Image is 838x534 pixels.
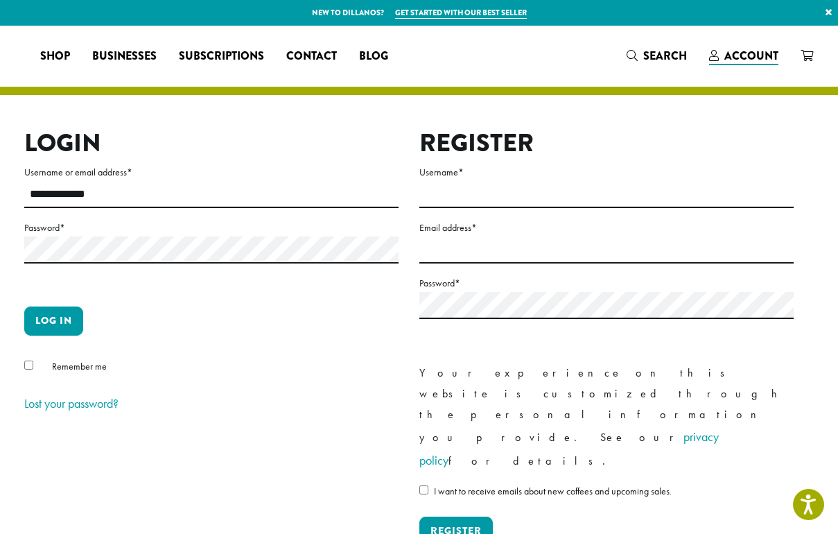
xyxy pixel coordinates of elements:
[419,219,794,236] label: Email address
[40,48,70,65] span: Shop
[419,485,428,494] input: I want to receive emails about new coffees and upcoming sales.
[616,44,698,67] a: Search
[286,48,337,65] span: Contact
[419,128,794,158] h2: Register
[29,45,81,67] a: Shop
[419,363,794,472] p: Your experience on this website is customized through the personal information you provide. See o...
[359,48,388,65] span: Blog
[395,7,527,19] a: Get started with our best seller
[724,48,778,64] span: Account
[24,164,399,181] label: Username or email address
[52,360,107,372] span: Remember me
[24,395,119,411] a: Lost your password?
[434,485,672,497] span: I want to receive emails about new coffees and upcoming sales.
[643,48,687,64] span: Search
[419,429,719,468] a: privacy policy
[179,48,264,65] span: Subscriptions
[92,48,157,65] span: Businesses
[24,128,399,158] h2: Login
[419,164,794,181] label: Username
[24,307,83,336] button: Log in
[419,275,794,292] label: Password
[24,219,399,236] label: Password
